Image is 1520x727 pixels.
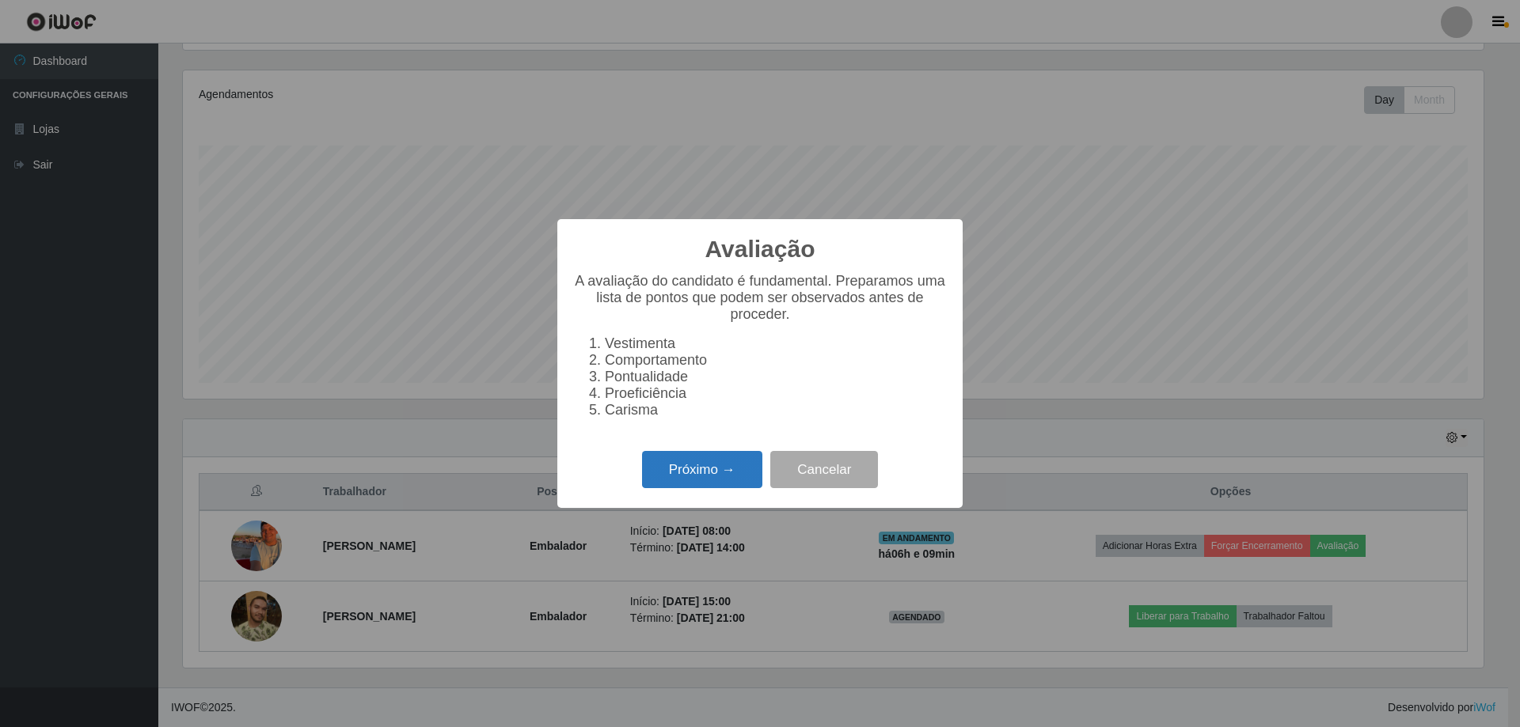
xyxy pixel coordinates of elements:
li: Pontualidade [605,369,947,385]
button: Próximo → [642,451,762,488]
li: Proeficiência [605,385,947,402]
h2: Avaliação [705,235,815,263]
p: A avaliação do candidato é fundamental. Preparamos uma lista de pontos que podem ser observados a... [573,273,947,323]
li: Comportamento [605,352,947,369]
li: Carisma [605,402,947,418]
li: Vestimenta [605,335,947,352]
button: Cancelar [770,451,878,488]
